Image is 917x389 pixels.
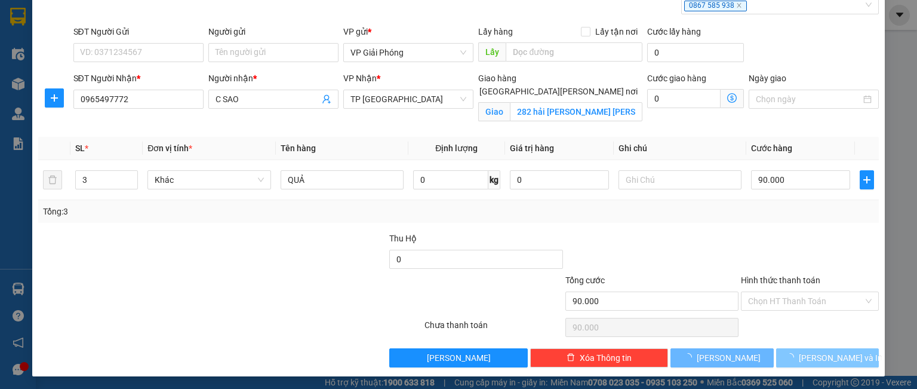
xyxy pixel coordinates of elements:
[614,137,746,160] th: Ghi chú
[510,143,554,153] span: Giá trị hàng
[107,62,179,74] span: GP1508250359
[322,94,331,104] span: user-add
[580,351,632,365] span: Xóa Thông tin
[208,72,339,85] div: Người nhận
[75,143,85,153] span: SL
[35,51,99,76] span: SĐT XE 0867 585 938
[45,88,64,108] button: plus
[43,205,355,218] div: Tổng: 3
[799,351,882,365] span: [PERSON_NAME] và In
[43,170,62,189] button: delete
[786,353,799,362] span: loading
[389,234,417,243] span: Thu Hộ
[343,73,377,83] span: VP Nhận
[647,27,701,36] label: Cước lấy hàng
[510,170,609,189] input: 0
[208,25,339,38] div: Người gửi
[281,143,316,153] span: Tên hàng
[697,351,761,365] span: [PERSON_NAME]
[751,143,792,153] span: Cước hàng
[684,1,747,11] span: 0867 585 938
[647,73,706,83] label: Cước giao hàng
[478,42,506,62] span: Lấy
[343,25,473,38] div: VP gửi
[488,170,500,189] span: kg
[647,43,744,62] input: Cước lấy hàng
[350,44,466,62] span: VP Giải Phóng
[749,73,786,83] label: Ngày giao
[741,275,820,285] label: Hình thức thanh toán
[736,2,742,8] span: close
[670,348,774,367] button: [PERSON_NAME]
[727,93,737,103] span: dollar-circle
[684,353,697,362] span: loading
[35,79,100,105] strong: PHIẾU BIÊN NHẬN
[506,42,642,62] input: Dọc đường
[565,275,605,285] span: Tổng cước
[350,90,466,108] span: TP Thanh Hóa
[647,89,721,108] input: Cước giao hàng
[155,171,263,189] span: Khác
[567,353,575,363] span: delete
[423,318,564,339] div: Chưa thanh toán
[6,41,26,83] img: logo
[756,93,861,106] input: Ngày giao
[510,102,642,121] input: Giao tận nơi
[73,72,204,85] div: SĐT Người Nhận
[389,348,527,367] button: [PERSON_NAME]
[29,10,104,48] strong: CHUYỂN PHÁT NHANH ĐÔNG LÝ
[860,175,873,185] span: plus
[776,348,879,367] button: [PERSON_NAME] và In
[281,170,404,189] input: VD: Bàn, Ghế
[475,85,642,98] span: [GEOGRAPHIC_DATA][PERSON_NAME] nơi
[147,143,192,153] span: Đơn vị tính
[478,102,510,121] span: Giao
[590,25,642,38] span: Lấy tận nơi
[618,170,741,189] input: Ghi Chú
[478,27,513,36] span: Lấy hàng
[478,73,516,83] span: Giao hàng
[73,25,204,38] div: SĐT Người Gửi
[530,348,668,367] button: deleteXóa Thông tin
[45,93,63,103] span: plus
[435,143,478,153] span: Định lượng
[427,351,491,365] span: [PERSON_NAME]
[860,170,874,189] button: plus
